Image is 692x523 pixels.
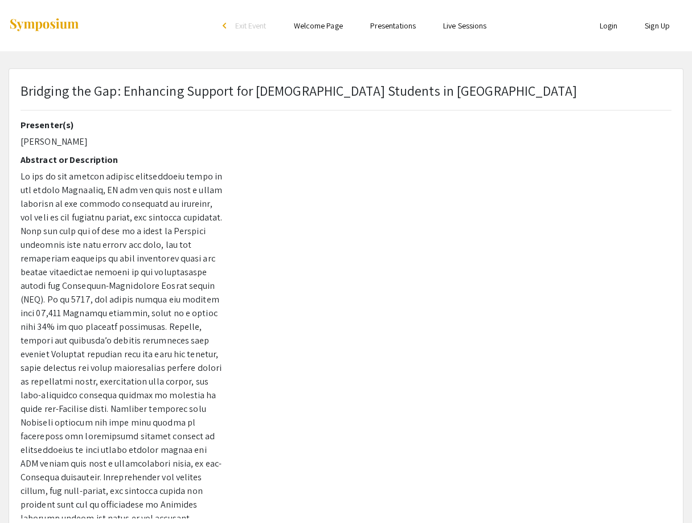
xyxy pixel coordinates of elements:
[443,21,486,31] a: Live Sessions
[600,21,618,31] a: Login
[223,22,230,29] div: arrow_back_ios
[370,21,416,31] a: Presentations
[294,21,343,31] a: Welcome Page
[21,80,577,101] p: Bridging the Gap: Enhancing Support for [DEMOGRAPHIC_DATA] Students in [GEOGRAPHIC_DATA]
[21,154,226,165] h2: Abstract or Description
[9,18,80,33] img: Symposium by ForagerOne
[645,21,670,31] a: Sign Up
[21,135,226,149] p: [PERSON_NAME]
[235,21,267,31] span: Exit Event
[21,120,226,130] h2: Presenter(s)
